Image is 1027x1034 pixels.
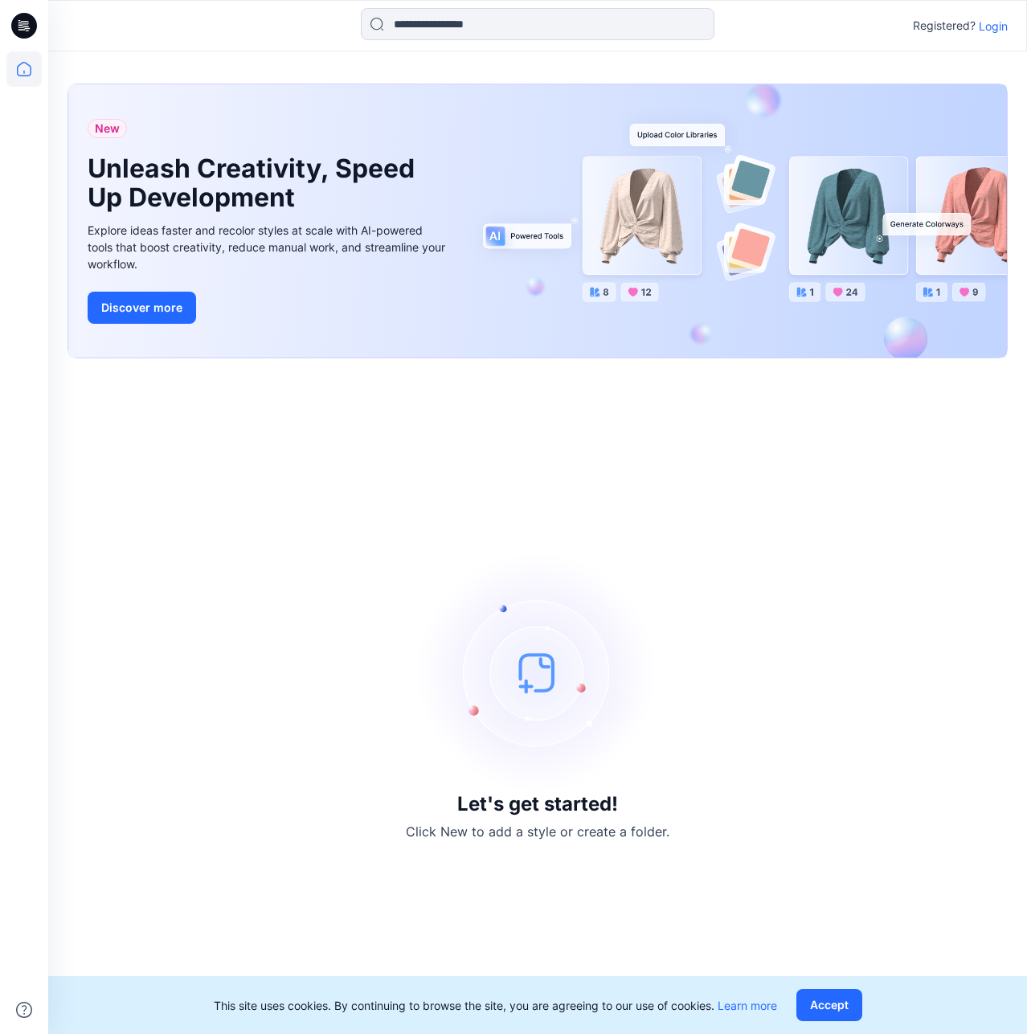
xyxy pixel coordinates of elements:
[88,292,196,324] button: Discover more
[88,222,449,272] div: Explore ideas faster and recolor styles at scale with AI-powered tools that boost creativity, red...
[913,16,976,35] p: Registered?
[214,997,777,1014] p: This site uses cookies. By continuing to browse the site, you are agreeing to our use of cookies.
[95,119,120,138] span: New
[979,18,1008,35] p: Login
[406,822,669,841] p: Click New to add a style or create a folder.
[457,793,618,815] h3: Let's get started!
[718,999,777,1012] a: Learn more
[796,989,862,1021] button: Accept
[417,552,658,793] img: empty-state-image.svg
[88,292,449,324] a: Discover more
[88,154,425,212] h1: Unleash Creativity, Speed Up Development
